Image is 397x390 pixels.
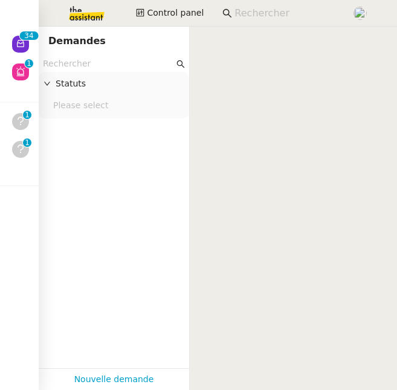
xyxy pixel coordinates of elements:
[23,138,31,147] nz-badge-sup: 1
[39,72,189,96] div: Statuts
[56,77,184,91] span: Statuts
[353,7,367,20] img: users%2FPPrFYTsEAUgQy5cK5MCpqKbOX8K2%2Favatar%2FCapture%20d%E2%80%99e%CC%81cran%202023-06-05%20a%...
[43,57,174,71] input: Rechercher
[24,31,29,42] p: 3
[129,5,211,22] button: Control panel
[234,5,340,22] input: Rechercher
[74,372,154,386] a: Nouvelle demande
[25,138,30,149] p: 1
[48,33,106,50] nz-page-header-title: Demandes
[25,59,33,68] nz-badge-sup: 1
[29,31,34,42] p: 4
[147,6,204,20] span: Control panel
[27,59,31,70] p: 1
[23,111,31,119] nz-badge-sup: 1
[19,31,38,40] nz-badge-sup: 34
[25,111,30,122] p: 1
